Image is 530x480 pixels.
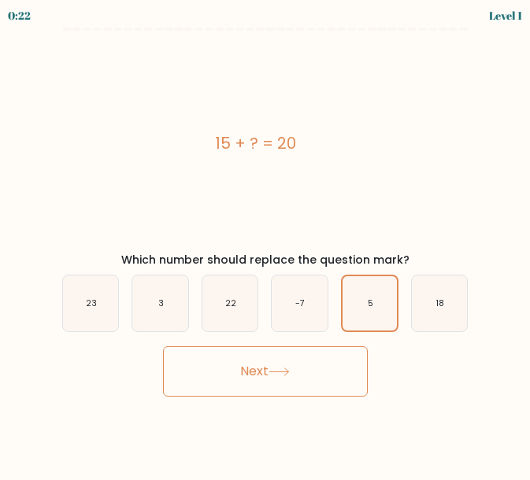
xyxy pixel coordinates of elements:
text: 5 [368,297,373,309]
div: 0:22 [8,7,31,24]
div: Level 1 [489,7,522,24]
div: 15 + ? = 20 [50,131,462,155]
text: -7 [296,297,306,309]
text: 22 [225,297,236,309]
text: 23 [86,297,97,309]
div: Which number should replace the question mark? [59,252,472,268]
button: Next [163,346,368,397]
text: 18 [436,297,444,309]
text: 3 [158,297,164,309]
